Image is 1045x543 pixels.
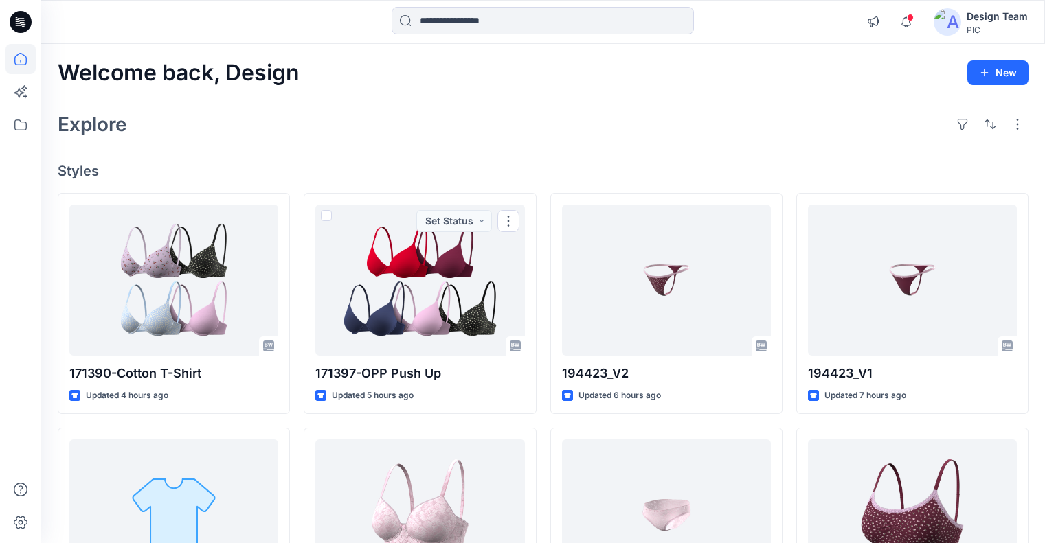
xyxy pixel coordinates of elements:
p: Updated 7 hours ago [824,389,906,403]
img: avatar [934,8,961,36]
a: 194423_V2 [562,205,771,356]
h2: Welcome back, Design [58,60,300,86]
div: Design Team [967,8,1028,25]
p: 171390-Cotton T-Shirt [69,364,278,383]
a: 194423_V1 [808,205,1017,356]
a: 171397-OPP Push Up [315,205,524,356]
p: 171397-OPP Push Up [315,364,524,383]
button: New [967,60,1029,85]
p: Updated 6 hours ago [578,389,661,403]
div: PIC [967,25,1028,35]
p: Updated 4 hours ago [86,389,168,403]
p: 194423_V2 [562,364,771,383]
h2: Explore [58,113,127,135]
h4: Styles [58,163,1029,179]
p: 194423_V1 [808,364,1017,383]
a: 171390-Cotton T-Shirt [69,205,278,356]
p: Updated 5 hours ago [332,389,414,403]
